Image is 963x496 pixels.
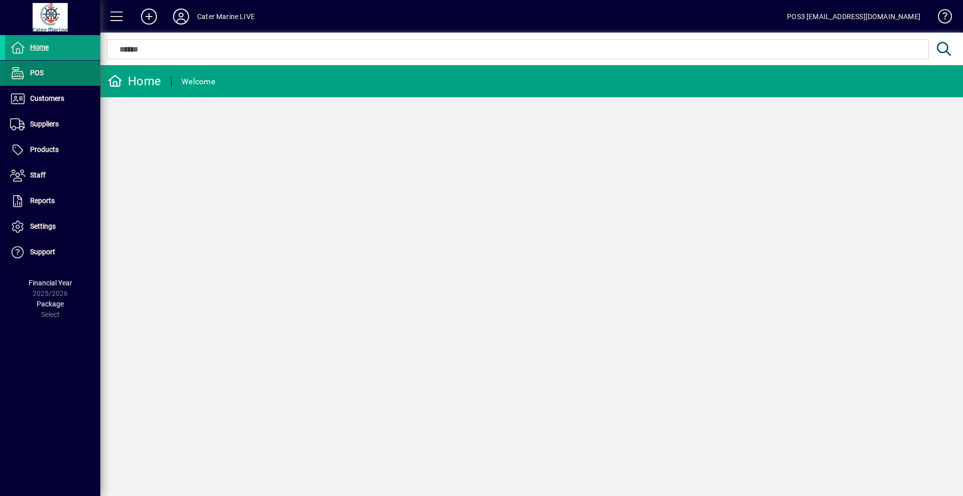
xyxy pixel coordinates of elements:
a: POS [5,61,100,86]
span: Reports [30,197,55,205]
span: Customers [30,94,64,102]
span: Package [37,300,64,308]
span: POS [30,69,44,77]
a: Settings [5,214,100,239]
a: Products [5,137,100,162]
span: Products [30,145,59,153]
div: POS3 [EMAIL_ADDRESS][DOMAIN_NAME] [787,9,920,25]
span: Financial Year [29,279,72,287]
span: Support [30,248,55,256]
a: Customers [5,86,100,111]
button: Add [133,8,165,26]
div: Welcome [182,74,215,90]
span: Staff [30,171,46,179]
a: Suppliers [5,112,100,137]
a: Staff [5,163,100,188]
span: Settings [30,222,56,230]
a: Knowledge Base [930,2,950,35]
a: Reports [5,189,100,214]
a: Support [5,240,100,265]
button: Profile [165,8,197,26]
span: Suppliers [30,120,59,128]
div: Cater Marine LIVE [197,9,255,25]
span: Home [30,43,49,51]
div: Home [108,73,161,89]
